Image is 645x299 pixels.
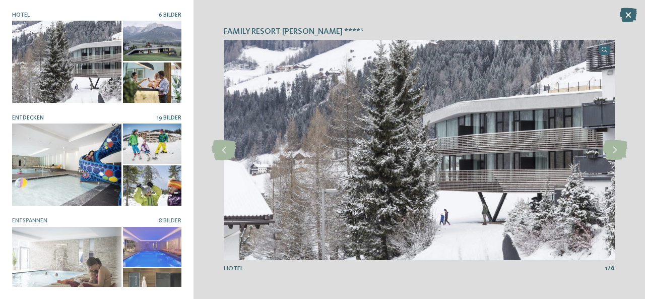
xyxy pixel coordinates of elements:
[605,264,608,273] span: 1
[611,264,615,273] span: 6
[224,265,243,272] span: Hotel
[608,264,611,273] span: /
[12,115,44,121] span: Entdecken
[224,26,363,37] span: Family Resort [PERSON_NAME] ****ˢ
[12,12,30,18] span: Hotel
[157,115,181,121] span: 19 Bilder
[159,218,181,224] span: 8 Bilder
[224,40,615,260] img: Family Resort Rainer ****ˢ
[12,218,47,224] span: Entspannen
[159,12,181,18] span: 6 Bilder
